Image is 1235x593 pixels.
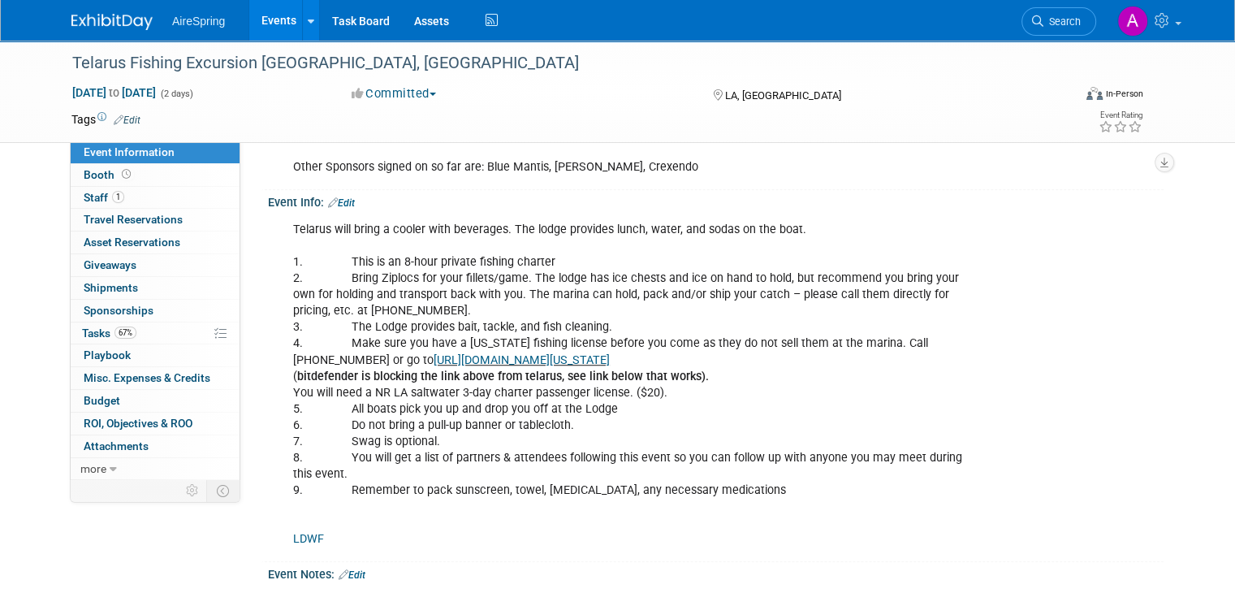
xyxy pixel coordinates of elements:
[71,254,240,276] a: Giveaways
[71,435,240,457] a: Attachments
[84,236,180,249] span: Asset Reservations
[268,562,1164,583] div: Event Notes:
[1099,111,1142,119] div: Event Rating
[282,214,990,556] div: Telarus will bring a cooler with beverages. The lodge provides lunch, water, and sodas on the boa...
[84,213,183,226] span: Travel Reservations
[297,370,709,383] b: bitdefender is blocking the link above from telarus, see link below that works).
[84,304,153,317] span: Sponsorships
[119,168,134,180] span: Booth not reserved yet
[71,232,240,253] a: Asset Reservations
[207,480,240,501] td: Toggle Event Tabs
[1043,15,1081,28] span: Search
[1105,88,1143,100] div: In-Person
[84,417,192,430] span: ROI, Objectives & ROO
[84,281,138,294] span: Shipments
[71,344,240,366] a: Playbook
[71,367,240,389] a: Misc. Expenses & Credits
[71,390,240,412] a: Budget
[112,191,124,203] span: 1
[1086,87,1103,100] img: Format-Inperson.png
[71,187,240,209] a: Staff1
[84,145,175,158] span: Event Information
[159,89,193,99] span: (2 days)
[84,348,131,361] span: Playbook
[71,111,140,128] td: Tags
[71,85,157,100] span: [DATE] [DATE]
[71,300,240,322] a: Sponsorships
[106,86,122,99] span: to
[725,89,841,102] span: LA, [GEOGRAPHIC_DATA]
[293,532,324,546] a: LDWF
[328,197,355,209] a: Edit
[71,322,240,344] a: Tasks67%
[71,458,240,480] a: more
[84,258,136,271] span: Giveaways
[71,413,240,435] a: ROI, Objectives & ROO
[67,49,1052,78] div: Telarus Fishing Excursion [GEOGRAPHIC_DATA], [GEOGRAPHIC_DATA]
[84,394,120,407] span: Budget
[114,115,140,126] a: Edit
[172,15,225,28] span: AireSpring
[84,168,134,181] span: Booth
[339,569,365,581] a: Edit
[84,439,149,452] span: Attachments
[985,84,1143,109] div: Event Format
[1021,7,1096,36] a: Search
[82,327,136,340] span: Tasks
[179,480,207,501] td: Personalize Event Tab Strip
[71,164,240,186] a: Booth
[80,462,106,475] span: more
[71,141,240,163] a: Event Information
[84,371,210,384] span: Misc. Expenses & Credits
[71,14,153,30] img: ExhibitDay
[114,327,136,339] span: 67%
[84,191,124,204] span: Staff
[268,190,1164,211] div: Event Info:
[1117,6,1148,37] img: Angie Handal
[434,353,610,367] a: [URL][DOMAIN_NAME][US_STATE]
[71,209,240,231] a: Travel Reservations
[71,277,240,299] a: Shipments
[346,85,443,102] button: Committed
